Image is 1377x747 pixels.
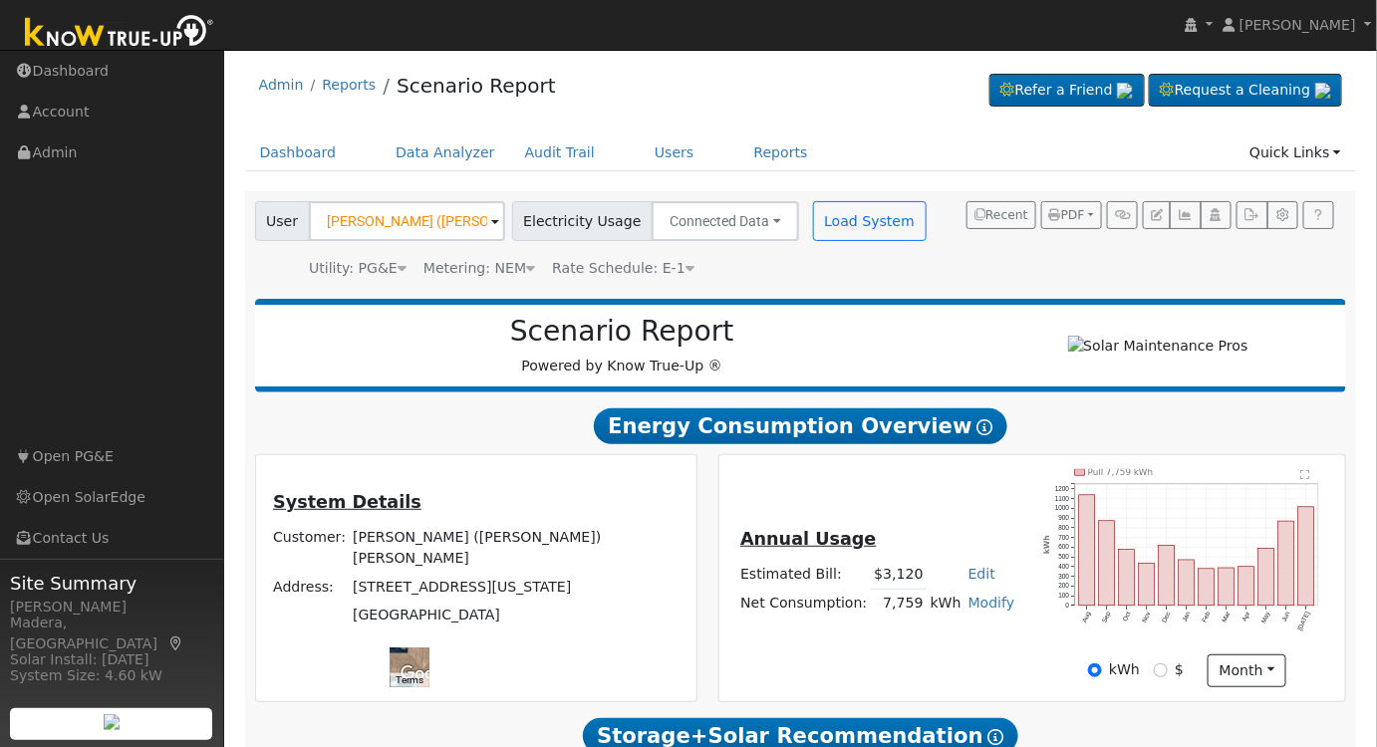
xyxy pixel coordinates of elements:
text: 400 [1058,563,1069,570]
div: Utility: PG&E [309,258,407,279]
button: Generate Report Link [1107,201,1138,229]
span: Electricity Usage [512,201,653,241]
input: Select a User [309,201,505,241]
div: System Size: 4.60 kW [10,665,213,686]
text: 200 [1058,583,1069,590]
td: [GEOGRAPHIC_DATA] [350,601,683,628]
td: Net Consumption: [737,589,871,618]
button: Recent [966,201,1036,229]
u: System Details [273,492,421,512]
text: 700 [1058,534,1069,541]
div: [PERSON_NAME] [10,597,213,618]
div: Metering: NEM [423,258,535,279]
button: PDF [1041,201,1102,229]
text:  [1301,470,1310,480]
a: Users [640,134,709,171]
rect: onclick="" [1139,564,1155,607]
a: Open this area in Google Maps (opens a new window) [396,661,461,687]
td: [PERSON_NAME] ([PERSON_NAME]) [PERSON_NAME] [350,524,683,573]
span: Energy Consumption Overview [594,408,1006,444]
img: Google [396,661,461,687]
span: User [255,201,310,241]
a: Help Link [1303,201,1334,229]
img: Know True-Up [15,11,224,56]
rect: onclick="" [1258,549,1274,606]
div: Solar Install: [DATE] [10,649,213,670]
label: $ [1175,659,1184,680]
td: Customer: [270,524,350,573]
rect: onclick="" [1079,495,1095,606]
text: Nov [1141,611,1153,624]
button: Multi-Series Graph [1170,201,1201,229]
rect: onclick="" [1119,550,1135,607]
text: 100 [1058,593,1069,600]
td: kWh [927,589,964,618]
text: Pull 7,759 kWh [1088,467,1154,477]
text: 0 [1066,602,1070,609]
span: Alias: HE1 [552,260,694,276]
text: 800 [1058,524,1069,531]
a: Dashboard [245,134,352,171]
a: Reports [322,77,376,93]
text: May [1260,611,1273,625]
text: kWh [1042,536,1051,555]
td: $3,120 [871,561,927,590]
rect: onclick="" [1278,521,1294,606]
button: Connected Data [652,201,799,241]
td: Address: [270,573,350,601]
td: [STREET_ADDRESS][US_STATE] [350,573,683,601]
a: Terms (opens in new tab) [396,674,423,685]
td: Estimated Bill: [737,561,871,590]
text: Jun [1281,611,1292,623]
text: Dec [1161,611,1173,624]
text: Apr [1241,611,1253,623]
button: Load System [813,201,927,241]
div: Madera, [GEOGRAPHIC_DATA] [10,613,213,654]
a: Edit [968,566,995,582]
a: Data Analyzer [381,134,510,171]
rect: onclick="" [1159,546,1175,607]
u: Annual Usage [740,529,876,549]
a: Modify [968,595,1015,611]
button: month [1208,654,1286,688]
a: Admin [259,77,304,93]
button: Edit User [1143,201,1171,229]
text: 1100 [1055,495,1070,502]
i: Show Help [977,419,993,435]
text: 900 [1058,514,1069,521]
rect: onclick="" [1239,567,1254,606]
text: [DATE] [1296,611,1312,632]
div: Powered by Know True-Up ® [265,315,979,376]
rect: onclick="" [1099,521,1115,606]
rect: onclick="" [1298,507,1314,606]
text: Oct [1121,611,1132,622]
img: retrieve [1315,83,1331,99]
text: Aug [1081,611,1093,624]
a: Reports [739,134,823,171]
button: Export Interval Data [1237,201,1267,229]
text: 600 [1058,544,1069,551]
text: Mar [1221,611,1232,624]
text: 300 [1058,573,1069,580]
rect: onclick="" [1179,560,1195,606]
img: retrieve [1117,83,1133,99]
input: kWh [1088,663,1102,677]
span: PDF [1049,208,1085,222]
rect: onclick="" [1199,569,1215,606]
text: Feb [1201,611,1212,623]
input: $ [1154,663,1168,677]
h2: Scenario Report [275,315,968,349]
rect: onclick="" [1219,568,1235,606]
text: Sep [1101,611,1113,624]
i: Show Help [988,729,1004,745]
a: Quick Links [1235,134,1356,171]
a: Scenario Report [397,74,556,98]
a: Map [167,635,185,651]
a: Request a Cleaning [1149,74,1342,108]
img: retrieve [104,714,120,730]
span: Site Summary [10,570,213,597]
button: Settings [1267,201,1298,229]
text: Jan [1181,611,1192,623]
text: 1000 [1055,505,1070,512]
a: Audit Trail [510,134,610,171]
